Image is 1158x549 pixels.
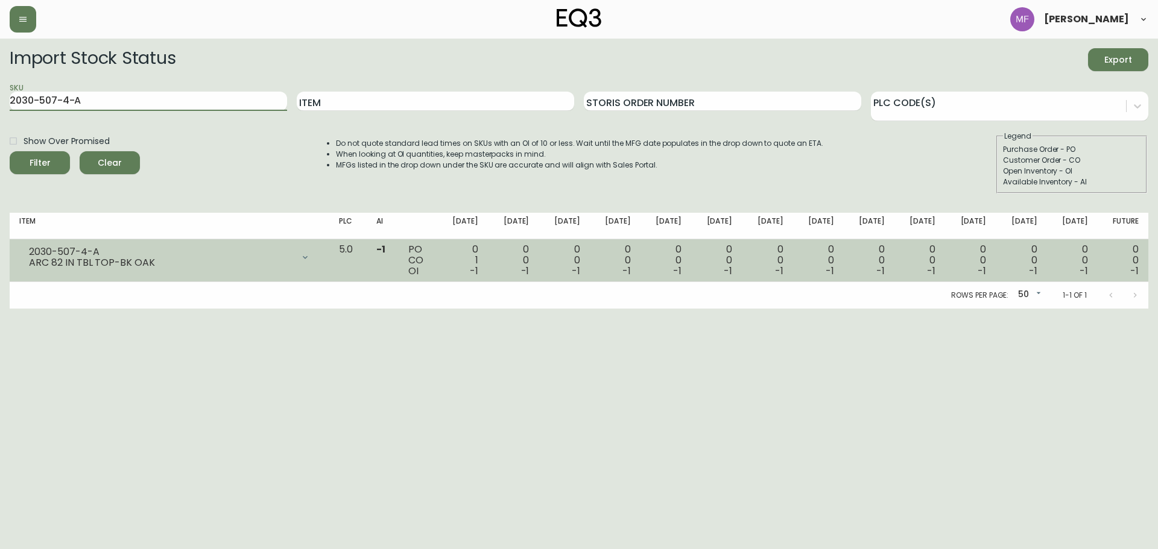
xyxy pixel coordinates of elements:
span: -1 [673,264,682,278]
div: 0 0 [904,244,935,277]
th: [DATE] [437,213,488,239]
div: Available Inventory - AI [1003,177,1141,187]
div: Filter [30,155,51,171]
span: -1 [876,264,885,278]
th: [DATE] [488,213,539,239]
div: Customer Order - CO [1003,155,1141,166]
th: [DATE] [844,213,894,239]
div: 0 0 [1005,244,1037,277]
div: Open Inventory - OI [1003,166,1141,177]
span: Show Over Promised [24,135,110,148]
div: 0 0 [650,244,682,277]
span: -1 [376,242,385,256]
li: MFGs listed in the drop down under the SKU are accurate and will align with Sales Portal. [336,160,823,171]
th: [DATE] [539,213,589,239]
th: PLC [329,213,367,239]
button: Export [1088,48,1148,71]
th: Item [10,213,329,239]
th: [DATE] [1046,213,1097,239]
div: 0 0 [1107,244,1139,277]
span: -1 [978,264,986,278]
th: [DATE] [945,213,996,239]
p: 1-1 of 1 [1063,290,1087,301]
div: ARC 82 IN TBL TOP-BK OAK [29,257,293,268]
td: 5.0 [329,239,367,282]
div: 0 0 [853,244,885,277]
span: -1 [622,264,631,278]
img: 5fd4d8da6c6af95d0810e1fe9eb9239f [1010,7,1034,31]
span: Clear [89,155,130,171]
button: Filter [10,151,70,174]
div: 2030-507-4-A [29,246,293,257]
button: Clear [80,151,140,174]
th: [DATE] [590,213,641,239]
div: Purchase Order - PO [1003,144,1141,155]
h2: Import Stock Status [10,48,176,71]
li: Do not quote standard lead times on SKUs with an OI of 10 or less. Wait until the MFG date popula... [336,138,823,149]
div: 0 0 [600,244,631,277]
span: -1 [927,264,935,278]
div: 0 1 [447,244,478,277]
div: 0 0 [701,244,732,277]
th: [DATE] [742,213,793,239]
img: logo [557,8,601,28]
th: [DATE] [691,213,742,239]
div: PO CO [408,244,428,277]
span: -1 [1080,264,1088,278]
th: [DATE] [996,213,1046,239]
span: -1 [1130,264,1139,278]
div: 0 0 [955,244,986,277]
p: Rows per page: [951,290,1008,301]
span: -1 [724,264,732,278]
span: [PERSON_NAME] [1044,14,1129,24]
span: -1 [521,264,530,278]
th: AI [367,213,399,239]
th: Future [1098,213,1148,239]
li: When looking at OI quantities, keep masterpacks in mind. [336,149,823,160]
div: 0 0 [1056,244,1087,277]
span: -1 [470,264,478,278]
div: 0 0 [498,244,529,277]
span: OI [408,264,419,278]
div: 0 0 [751,244,783,277]
div: 50 [1013,285,1043,305]
th: [DATE] [894,213,945,239]
span: Export [1098,52,1139,67]
div: 0 0 [802,244,834,277]
span: -1 [572,264,580,278]
div: 0 0 [548,244,580,277]
span: -1 [775,264,783,278]
legend: Legend [1003,131,1033,142]
th: [DATE] [641,213,691,239]
span: -1 [826,264,834,278]
div: 2030-507-4-AARC 82 IN TBL TOP-BK OAK [19,244,320,271]
span: -1 [1029,264,1037,278]
th: [DATE] [793,213,843,239]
